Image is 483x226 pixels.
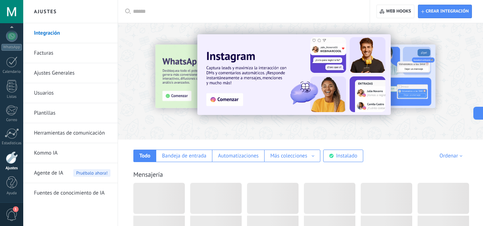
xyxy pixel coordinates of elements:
div: Bandeja de entrada [162,152,206,159]
div: WhatsApp [1,44,22,51]
div: Instalado [336,152,357,159]
li: Agente de IA [23,163,118,183]
div: Ajustes [1,166,22,171]
div: Todo [139,152,151,159]
div: Ayuda [1,191,22,196]
img: Slide 1 [197,34,391,115]
a: Mensajería [133,170,163,179]
a: Plantillas [34,103,110,123]
li: Usuarios [23,83,118,103]
div: Automatizaciones [218,152,259,159]
div: Ordenar [439,152,465,159]
button: Crear integración [418,5,472,18]
a: Facturas [34,43,110,63]
a: Usuarios [34,83,110,103]
a: Fuentes de conocimiento de IA [34,183,110,203]
a: Kommo IA [34,143,110,163]
a: Herramientas de comunicación [34,123,110,143]
span: Pruébalo ahora! [73,169,110,177]
a: Integración [34,23,110,43]
a: Ajustes Generales [34,63,110,83]
span: 1 [13,206,19,212]
span: Agente de IA [34,163,63,183]
button: Web hooks [376,5,414,18]
li: Ajustes Generales [23,63,118,83]
span: Crear integración [426,9,469,14]
span: Web hooks [386,9,411,14]
li: Integración [23,23,118,43]
li: Fuentes de conocimiento de IA [23,183,118,203]
a: Agente de IAPruébalo ahora! [34,163,110,183]
li: Plantillas [23,103,118,123]
div: Estadísticas [1,141,22,146]
li: Herramientas de comunicación [23,123,118,143]
div: Listas [1,95,22,99]
li: Facturas [23,43,118,63]
li: Kommo IA [23,143,118,163]
div: Más colecciones [270,152,307,159]
div: Calendario [1,70,22,74]
div: Correo [1,118,22,122]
